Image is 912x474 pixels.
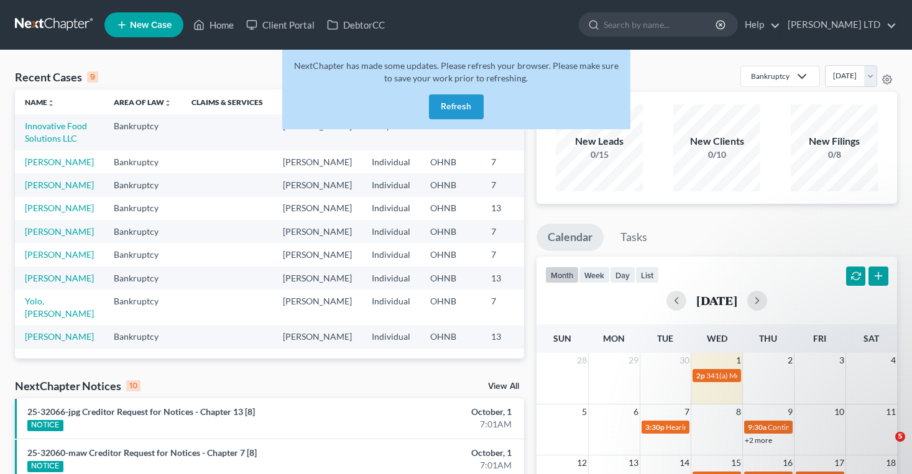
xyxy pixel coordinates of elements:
td: Bankruptcy [104,220,182,243]
td: OHNB [420,326,481,349]
div: Bankruptcy [751,71,790,81]
td: OHNB [420,173,481,196]
a: [PERSON_NAME] LTD [781,14,896,36]
div: Recent Cases [15,70,98,84]
td: [PERSON_NAME] [273,289,362,325]
a: Area of Lawunfold_more [114,98,172,107]
td: OHNB [420,150,481,173]
span: 17 [833,455,845,470]
td: Bankruptcy [104,114,182,150]
a: 25-32060-maw Creditor Request for Notices - Chapter 7 [8] [27,447,257,458]
span: 16 [781,455,794,470]
td: 7 [481,150,543,173]
span: 6 [632,404,640,419]
div: New Leads [556,134,643,148]
div: 7:01AM [359,459,512,472]
div: 7:01AM [359,418,512,431]
a: +2 more [745,435,772,445]
td: Bankruptcy [104,326,182,349]
a: [PERSON_NAME] [25,226,94,237]
span: 13 [627,455,640,470]
span: Mon [603,333,625,344]
a: Home [187,14,240,36]
td: 7 [481,289,543,325]
div: 9 [87,71,98,83]
td: OHNB [420,267,481,289]
td: [PERSON_NAME] [273,114,362,150]
a: [PERSON_NAME] [25,180,94,190]
td: [PERSON_NAME] [273,243,362,266]
td: [PERSON_NAME] [273,267,362,289]
a: [PERSON_NAME] [25,157,94,167]
iframe: Intercom live chat [870,432,900,462]
td: [PERSON_NAME] [273,220,362,243]
div: October, 1 [359,447,512,459]
a: 25-32066-jpg Creditor Request for Notices - Chapter 13 [8] [27,406,255,417]
div: 0/15 [556,148,643,161]
span: 14 [678,455,691,470]
span: Sun [553,333,571,344]
td: [PERSON_NAME] [273,173,362,196]
div: NOTICE [27,420,63,431]
a: [PERSON_NAME] [25,249,94,260]
a: Nameunfold_more [25,98,55,107]
td: OHNB [420,197,481,220]
td: OHNB [420,289,481,325]
td: Bankruptcy [104,150,182,173]
div: 0/10 [673,148,760,161]
a: [PERSON_NAME] [25,203,94,213]
td: Individual [362,220,420,243]
span: 29 [627,353,640,368]
td: Bankruptcy [104,267,182,289]
a: Client Portal [240,14,321,36]
td: OHNB [420,220,481,243]
button: Refresh [429,94,484,119]
span: 9:30a [748,422,767,432]
td: [PERSON_NAME] [273,326,362,349]
td: Individual [362,173,420,196]
span: 18 [885,455,897,470]
td: Bankruptcy [104,289,182,325]
td: Bankruptcy [104,243,182,266]
td: 7 [481,220,543,243]
span: NextChapter has made some updates. Please refresh your browser. Please make sure to save your wor... [294,60,619,83]
a: DebtorCC [321,14,391,36]
a: Calendar [537,224,604,251]
span: 5 [581,404,588,419]
a: [PERSON_NAME] [25,273,94,283]
td: OHNB [420,243,481,266]
td: Bankruptcy [104,173,182,196]
input: Search by name... [604,13,717,36]
a: Help [739,14,780,36]
div: New Filings [791,134,878,148]
td: Individual [362,326,420,349]
td: Individual [362,289,420,325]
a: Innovative Food Solutions LLC [25,121,87,144]
a: [PERSON_NAME] [25,331,94,342]
div: October, 1 [359,406,512,418]
span: Hearing for [PERSON_NAME] and [PERSON_NAME] [666,422,836,432]
td: 7 [481,243,543,266]
a: Yolo, [PERSON_NAME] [25,296,94,319]
td: 7 [481,173,543,196]
div: New Clients [673,134,760,148]
span: 28 [576,353,588,368]
button: month [545,267,579,283]
span: 3:30p [645,422,665,432]
td: Individual [362,267,420,289]
td: 13 [481,197,543,220]
button: list [635,267,659,283]
div: 0/8 [791,148,878,161]
div: NOTICE [27,461,63,472]
span: New Case [130,21,172,30]
td: [PERSON_NAME] [273,150,362,173]
td: Individual [362,150,420,173]
span: 5 [895,432,905,442]
td: 13 [481,267,543,289]
th: Claims & Services [182,89,273,114]
div: 10 [126,380,140,391]
div: NextChapter Notices [15,378,140,393]
a: View All [488,382,519,391]
td: [PERSON_NAME] [273,197,362,220]
button: week [579,267,610,283]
